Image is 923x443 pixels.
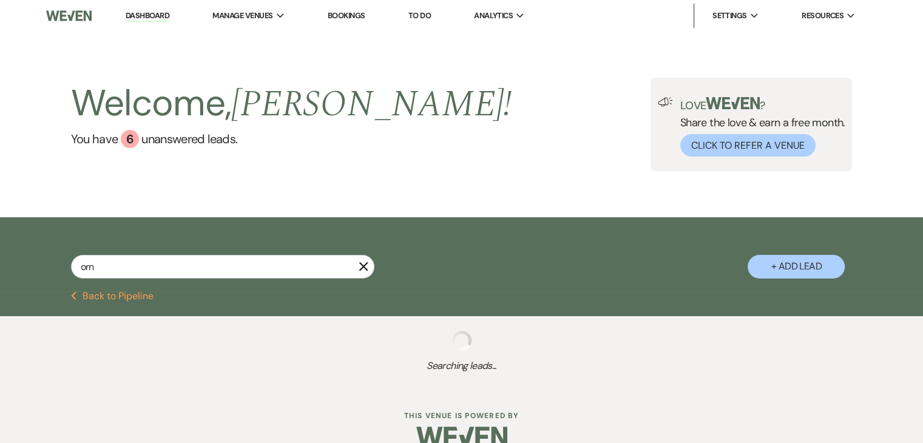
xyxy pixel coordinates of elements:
a: Bookings [328,10,365,21]
a: To Do [408,10,431,21]
img: loading spinner [452,331,472,350]
img: Weven Logo [46,3,92,29]
span: Resources [802,10,844,22]
button: Back to Pipeline [71,291,154,301]
div: Share the love & earn a free month. [673,97,845,157]
div: 6 [121,130,139,148]
h2: Welcome, [71,78,512,130]
span: Searching leads... [46,359,877,373]
span: [PERSON_NAME] ! [231,76,512,132]
a: You have 6 unanswered leads. [71,130,512,148]
button: Click to Refer a Venue [680,134,816,157]
span: Settings [712,10,747,22]
input: Search by name, event date, email address or phone number [71,255,374,279]
span: Manage Venues [212,10,272,22]
button: + Add Lead [748,255,845,279]
p: Love ? [680,97,845,111]
a: Dashboard [126,10,169,22]
span: Analytics [474,10,513,22]
img: weven-logo-green.svg [706,97,760,109]
img: loud-speaker-illustration.svg [658,97,673,107]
